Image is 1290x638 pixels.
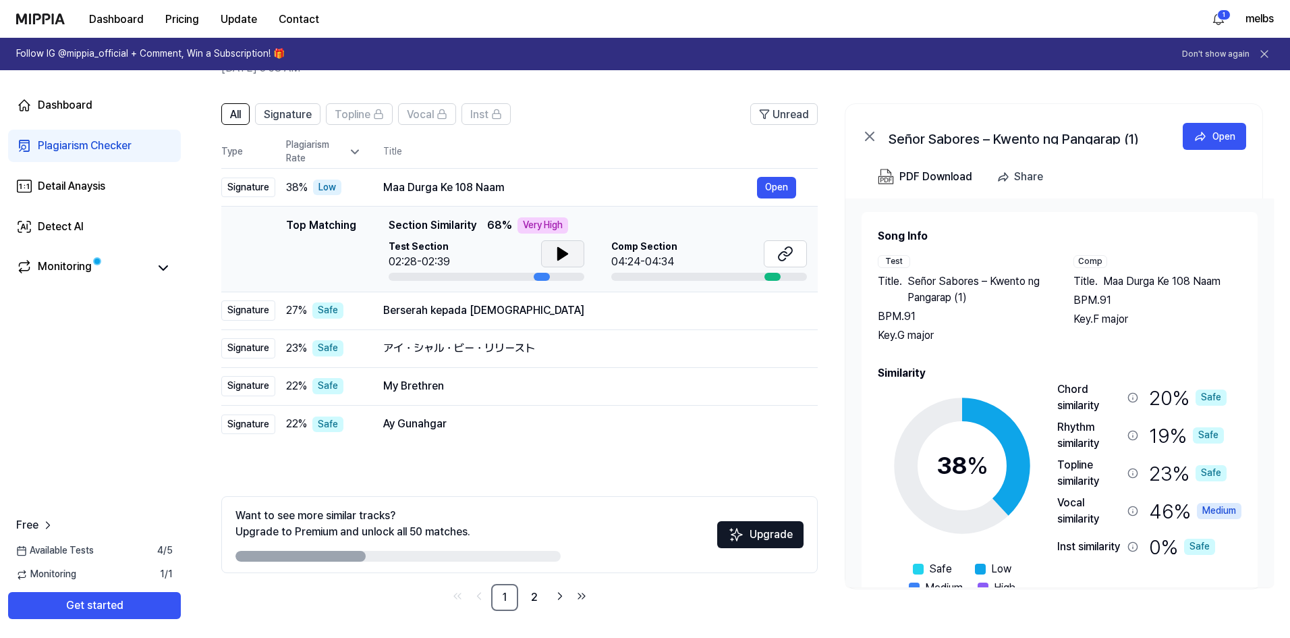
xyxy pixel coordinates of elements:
[8,592,181,619] button: Get started
[551,587,569,606] a: Go to next page
[1183,123,1246,150] button: Open
[907,273,1046,306] span: Señor Sabores – Kwento ng Pangarap (1)
[1073,311,1242,327] div: Key. F major
[16,517,38,533] span: Free
[773,107,809,123] span: Unread
[235,508,470,540] div: Want to see more similar tracks? Upgrade to Premium and unlock all 50 matches.
[1149,381,1227,414] div: 20 %
[1197,503,1241,519] div: Medium
[1103,273,1221,290] span: Maa Durga Ke 108 Naam
[312,340,343,356] div: Safe
[8,211,181,243] a: Detect AI
[878,169,894,185] img: PDF Download
[16,544,94,558] span: Available Tests
[221,300,275,321] div: Signature
[286,138,362,165] div: Plagiarism Rate
[157,544,173,558] span: 4 / 5
[470,587,488,606] a: Go to previous page
[383,378,796,394] div: My Brethren
[230,107,241,123] span: All
[16,568,76,581] span: Monitoring
[78,6,155,33] button: Dashboard
[521,584,548,611] a: 2
[1149,457,1227,489] div: 23 %
[461,103,511,125] button: Inst
[8,89,181,122] a: Dashboard
[991,561,1011,577] span: Low
[899,168,972,186] div: PDF Download
[717,521,804,548] button: Upgrade
[16,259,148,277] a: Monitoring
[1073,273,1098,290] span: Title .
[221,584,818,611] nav: pagination
[448,587,467,606] a: Go to first page
[286,340,307,356] span: 23 %
[383,136,818,168] th: Title
[155,6,210,33] a: Pricing
[221,178,275,198] div: Signature
[611,240,677,254] span: Comp Section
[875,163,975,190] button: PDF Download
[286,378,307,394] span: 22 %
[313,180,341,196] div: Low
[1057,539,1122,555] div: Inst similarity
[878,228,1241,244] h2: Song Info
[878,255,910,268] div: Test
[38,178,105,194] div: Detail Anaysis
[38,259,92,277] div: Monitoring
[1245,11,1274,27] button: melbs
[1149,495,1241,527] div: 46 %
[286,217,356,281] div: Top Matching
[38,219,84,235] div: Detect AI
[160,568,173,581] span: 1 / 1
[286,302,307,319] span: 27 %
[16,517,55,533] a: Free
[1184,539,1215,555] div: Safe
[878,309,1046,325] div: BPM. 91
[210,6,268,33] button: Update
[991,163,1054,190] button: Share
[16,14,65,24] img: logo
[264,107,312,123] span: Signature
[407,107,434,123] span: Vocal
[335,107,370,123] span: Topline
[255,103,320,125] button: Signature
[1208,8,1229,30] button: 알림1
[16,47,285,61] h1: Follow IG @mippia_official + Comment, Win a Subscription! 🎁
[286,180,308,196] span: 38 %
[1212,129,1235,144] div: Open
[487,217,512,234] span: 68 %
[389,254,450,270] div: 02:28-02:39
[845,198,1274,587] a: Song InfoTestTitle.Señor Sabores – Kwento ng Pangarap (1)BPM.91Key.G majorCompTitle.Maa Durga Ke ...
[1057,457,1122,489] div: Topline similarity
[38,97,92,113] div: Dashboard
[312,378,343,394] div: Safe
[1217,9,1231,20] div: 1
[389,240,450,254] span: Test Section
[1057,381,1122,414] div: Chord similarity
[1196,390,1227,406] div: Safe
[383,340,796,356] div: アイ・シャル・ビー・リリースト
[389,217,476,234] span: Section Similarity
[221,103,250,125] button: All
[1014,168,1043,186] div: Share
[728,527,744,543] img: Sparkles
[38,138,132,154] div: Plagiarism Checker
[1149,419,1224,452] div: 19 %
[717,533,804,546] a: SparklesUpgrade
[1057,495,1122,527] div: Vocal similarity
[326,103,393,125] button: Topline
[312,302,343,319] div: Safe
[8,170,181,203] a: Detail Anaysis
[470,107,488,123] span: Inst
[936,448,988,484] div: 38
[383,302,796,319] div: Berserah kepada [DEMOGRAPHIC_DATA]
[312,417,343,433] div: Safe
[925,580,963,596] span: Medium
[750,103,818,125] button: Unread
[8,130,181,162] a: Plagiarism Checker
[286,416,307,432] span: 22 %
[383,180,757,196] div: Maa Durga Ke 108 Naam
[1196,465,1227,481] div: Safe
